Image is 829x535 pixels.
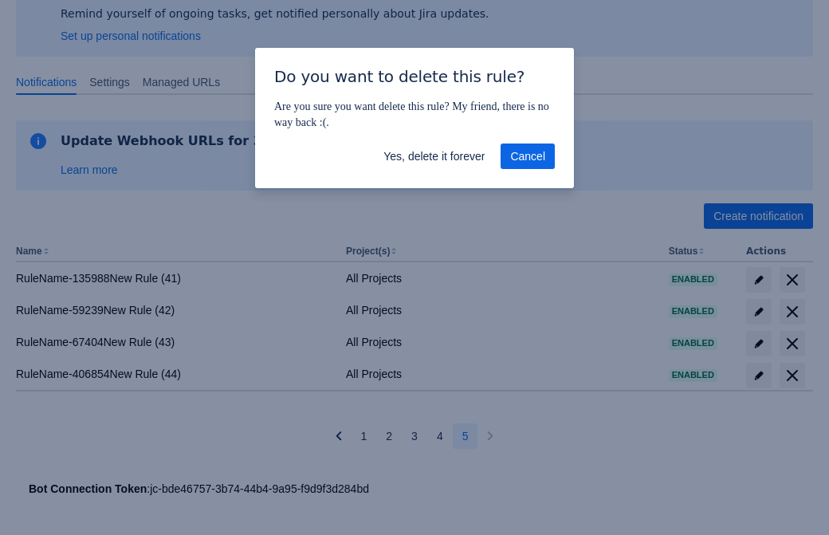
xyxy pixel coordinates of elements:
[274,67,525,86] span: Do you want to delete this rule?
[274,99,555,131] p: Are you sure you want delete this rule? My friend, there is no way back :(.
[510,144,545,169] span: Cancel
[501,144,555,169] button: Cancel
[374,144,494,169] button: Yes, delete it forever
[383,144,485,169] span: Yes, delete it forever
